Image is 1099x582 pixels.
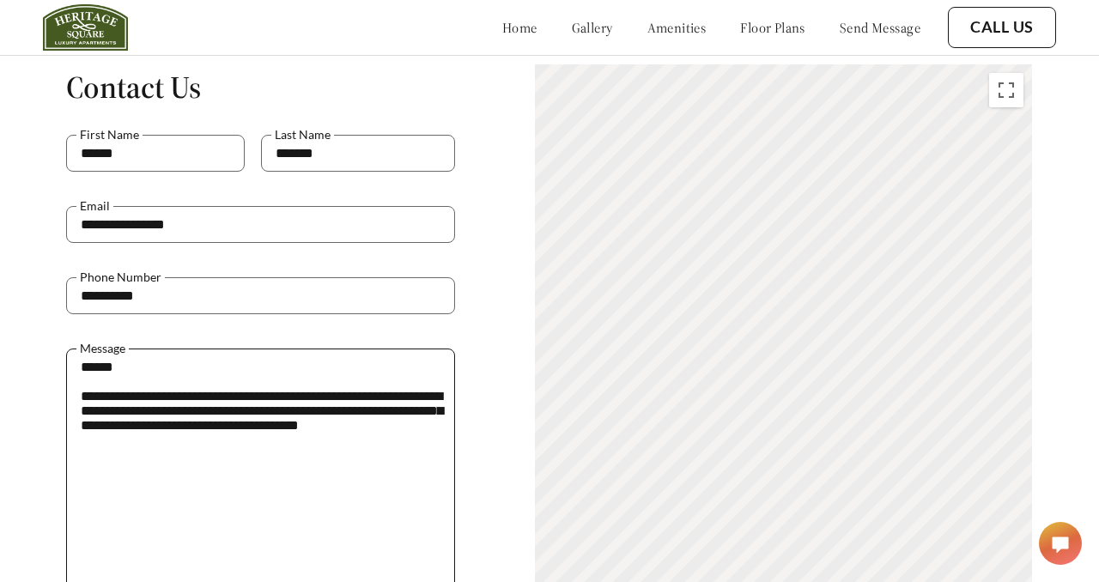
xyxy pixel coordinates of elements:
a: gallery [572,19,613,36]
a: send message [840,19,920,36]
a: floor plans [740,19,805,36]
button: Call Us [948,7,1056,48]
button: Toggle fullscreen view [989,73,1023,107]
a: Call Us [970,18,1034,37]
img: heritage_square_logo.jpg [43,4,128,51]
a: home [502,19,537,36]
a: amenities [647,19,707,36]
h1: Contact Us [66,68,455,106]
